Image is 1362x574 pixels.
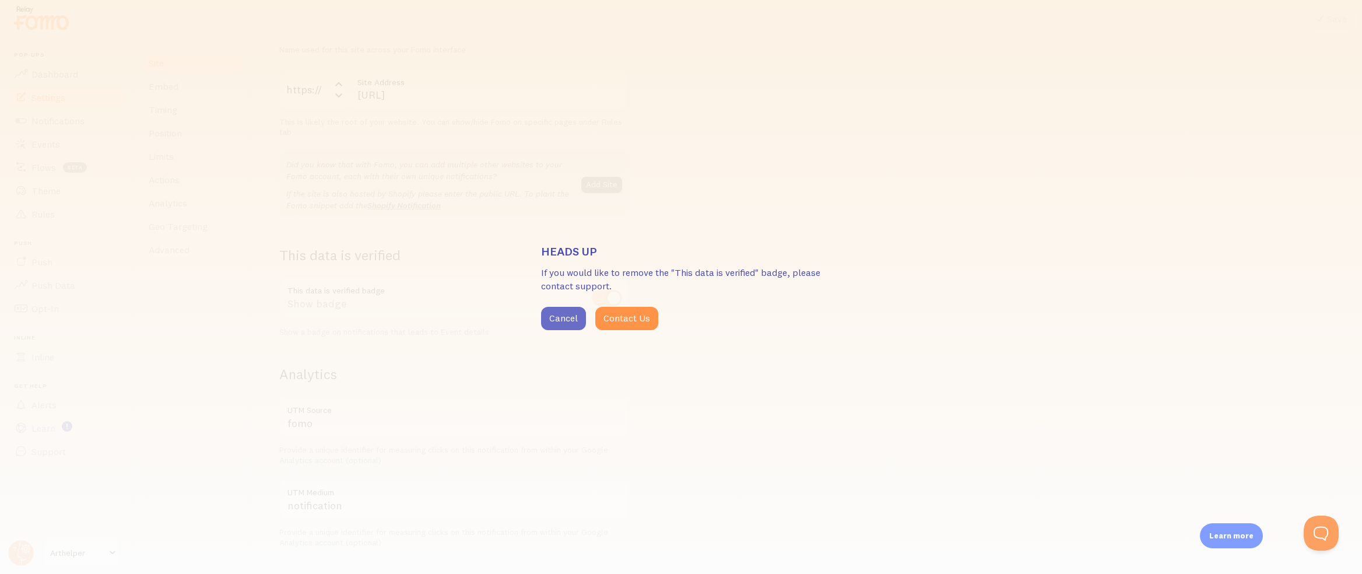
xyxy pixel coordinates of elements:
[541,307,586,330] button: Cancel
[1304,516,1339,551] iframe: Help Scout Beacon - Open
[595,307,658,330] button: Contact Us
[541,266,821,293] p: If you would like to remove the "This data is verified" badge, please contact support.
[1209,530,1254,541] p: Learn more
[1200,523,1263,548] div: Learn more
[541,244,821,259] h3: Heads up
